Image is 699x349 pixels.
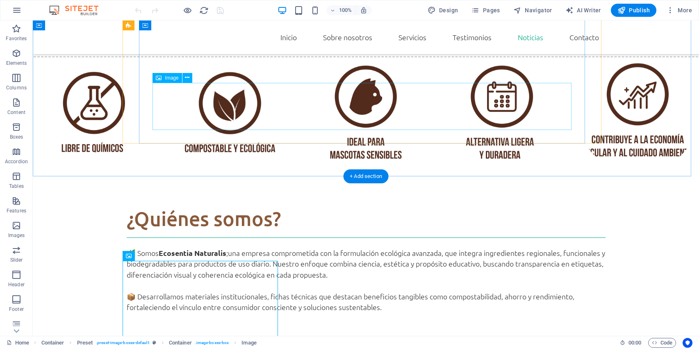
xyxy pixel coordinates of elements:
[10,134,23,140] p: Boxes
[241,338,256,348] span: Click to select. Double-click to edit
[468,4,503,17] button: Pages
[360,7,367,14] i: On resize automatically adjust zoom level to fit chosen device.
[652,338,672,348] span: Code
[6,84,27,91] p: Columns
[513,6,552,14] span: Navigator
[7,338,29,348] a: Click to cancel selection. Double-click to open Pages
[169,338,192,348] span: Click to select. Double-click to edit
[7,109,25,116] p: Content
[6,60,27,66] p: Elements
[47,5,109,15] img: Editor Logo
[339,5,352,15] h6: 100%
[195,338,229,348] span: . image-boxes-box
[611,4,656,17] button: Publish
[41,338,64,348] span: Click to select. Double-click to edit
[8,281,25,288] p: Header
[424,4,462,17] div: Design (Ctrl+Alt+Y)
[199,6,209,15] i: Reload page
[165,75,178,80] span: Image
[41,338,257,348] nav: breadcrumb
[648,338,676,348] button: Code
[471,6,500,14] span: Pages
[634,340,635,346] span: :
[565,6,601,14] span: AI Writer
[428,6,458,14] span: Design
[666,6,692,14] span: More
[199,5,209,15] button: reload
[7,208,26,214] p: Features
[683,338,692,348] button: Usercentrics
[9,306,24,313] p: Footer
[424,4,462,17] button: Design
[182,5,192,15] button: Click here to leave preview mode and continue editing
[77,338,93,348] span: Click to select. Double-click to edit
[8,232,25,239] p: Images
[153,340,156,345] i: This element is a customizable preset
[663,4,695,17] button: More
[5,158,28,165] p: Accordion
[9,183,24,189] p: Tables
[6,35,27,42] p: Favorites
[326,5,355,15] button: 100%
[343,169,389,183] div: + Add section
[620,338,642,348] h6: Session time
[10,257,23,263] p: Slider
[617,6,650,14] span: Publish
[96,338,149,348] span: . preset-image-boxes-default
[562,4,604,17] button: AI Writer
[510,4,556,17] button: Navigator
[628,338,641,348] span: 00 00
